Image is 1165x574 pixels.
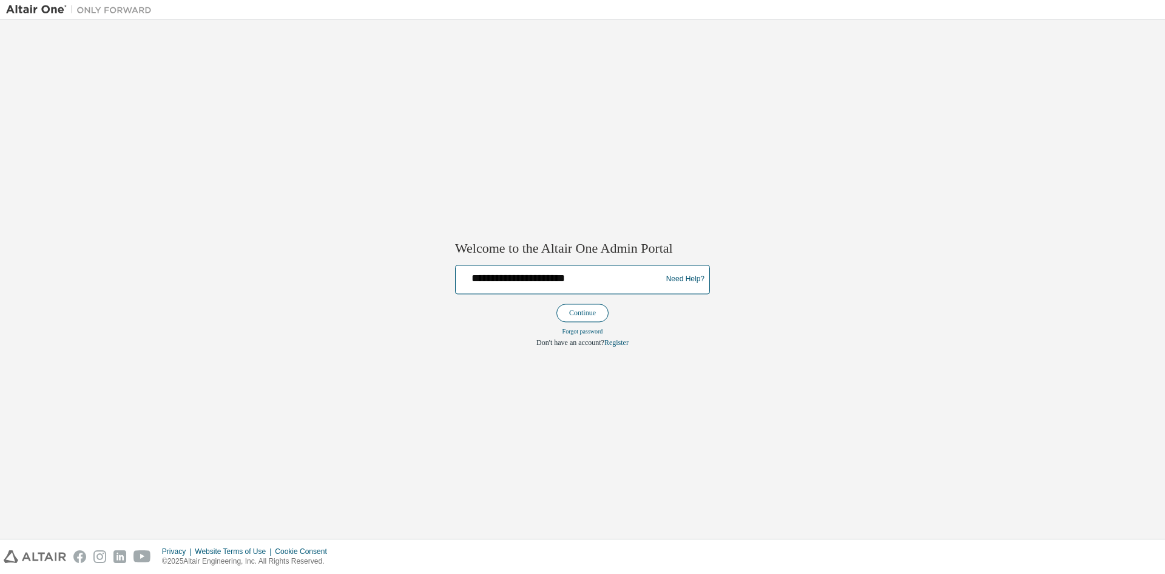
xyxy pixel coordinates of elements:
[113,550,126,563] img: linkedin.svg
[162,556,334,567] p: © 2025 Altair Engineering, Inc. All Rights Reserved.
[195,547,275,556] div: Website Terms of Use
[133,550,151,563] img: youtube.svg
[562,328,603,335] a: Forgot password
[455,241,710,258] h2: Welcome to the Altair One Admin Portal
[93,550,106,563] img: instagram.svg
[666,279,704,280] a: Need Help?
[536,338,604,347] span: Don't have an account?
[604,338,629,347] a: Register
[275,547,334,556] div: Cookie Consent
[4,550,66,563] img: altair_logo.svg
[73,550,86,563] img: facebook.svg
[162,547,195,556] div: Privacy
[556,304,609,322] button: Continue
[6,4,158,16] img: Altair One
